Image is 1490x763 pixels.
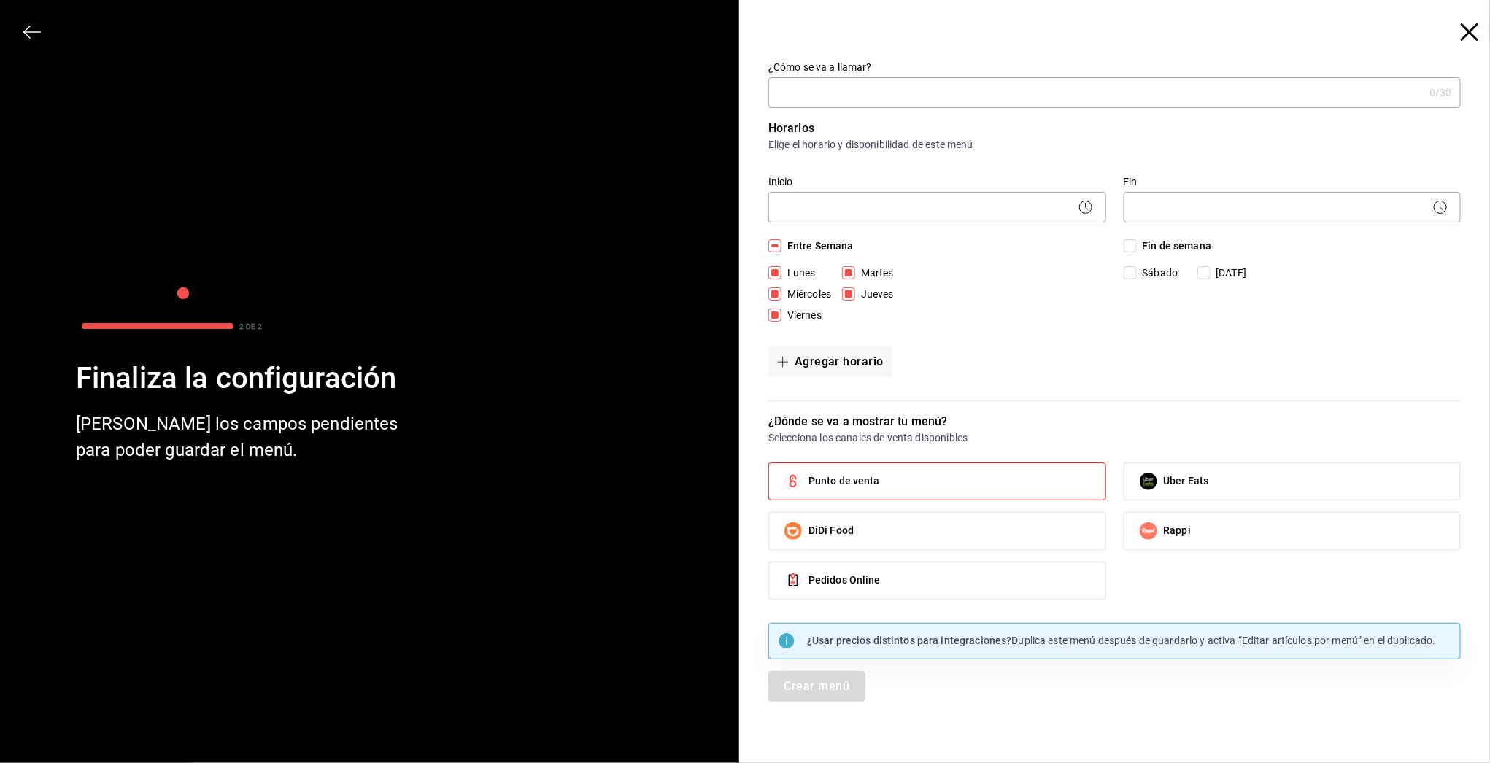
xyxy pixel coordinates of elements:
p: Elige el horario y disponibilidad de este menú [768,137,1461,152]
span: Fin de semana [1137,239,1212,254]
p: Selecciona los canales de venta disponibles [768,430,1461,445]
label: Inicio [768,177,1106,187]
span: Uber Eats [1164,473,1209,489]
span: Martes [855,266,894,281]
span: Rappi [1164,523,1192,538]
span: Sábado [1137,266,1178,281]
div: Finaliza la configuración [76,358,403,399]
label: ¿Cómo se va a llamar? [768,63,1461,73]
div: 0 /30 [1429,85,1452,100]
span: Jueves [855,287,894,302]
p: Duplica este menú después de guardarlo y activa “Editar artículos por menú” en el duplicado. [807,633,1436,648]
span: Miércoles [781,287,831,302]
span: Punto de venta [808,473,880,489]
span: DiDi Food [808,523,854,538]
p: ¿Dónde se va a mostrar tu menú? [768,413,1461,430]
label: Fin [1124,177,1462,187]
p: Horarios [768,120,1461,137]
span: [DATE] [1211,266,1247,281]
span: Entre Semana [781,239,854,254]
strong: ¿Usar precios distintos para integraciones? [807,635,1012,646]
button: Agregar horario [768,346,892,377]
div: [PERSON_NAME] los campos pendientes para poder guardar el menú. [76,411,403,463]
span: Viernes [781,308,822,323]
span: Lunes [781,266,816,281]
span: Pedidos Online [808,573,881,588]
div: 2 DE 2 [239,321,262,332]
